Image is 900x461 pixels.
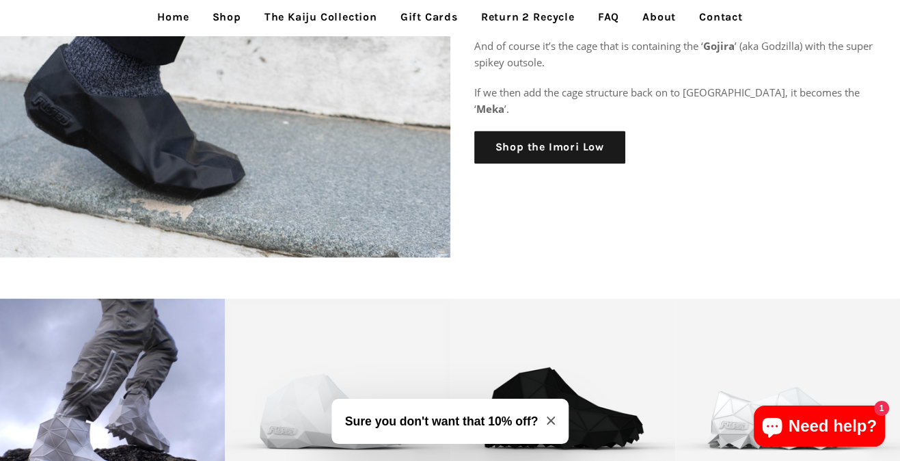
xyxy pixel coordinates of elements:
[474,84,877,117] p: If we then add the cage structure back on to [GEOGRAPHIC_DATA], it becomes the ‘ ’.
[476,102,504,116] strong: Meka
[474,131,625,163] a: Shop the Imori Low
[703,39,735,53] strong: Gojira
[474,38,877,70] p: And of course it’s the cage that is containing the ‘ ’ (aka Godzilla) with the super spikey outsole.
[750,406,889,450] inbox-online-store-chat: Shopify online store chat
